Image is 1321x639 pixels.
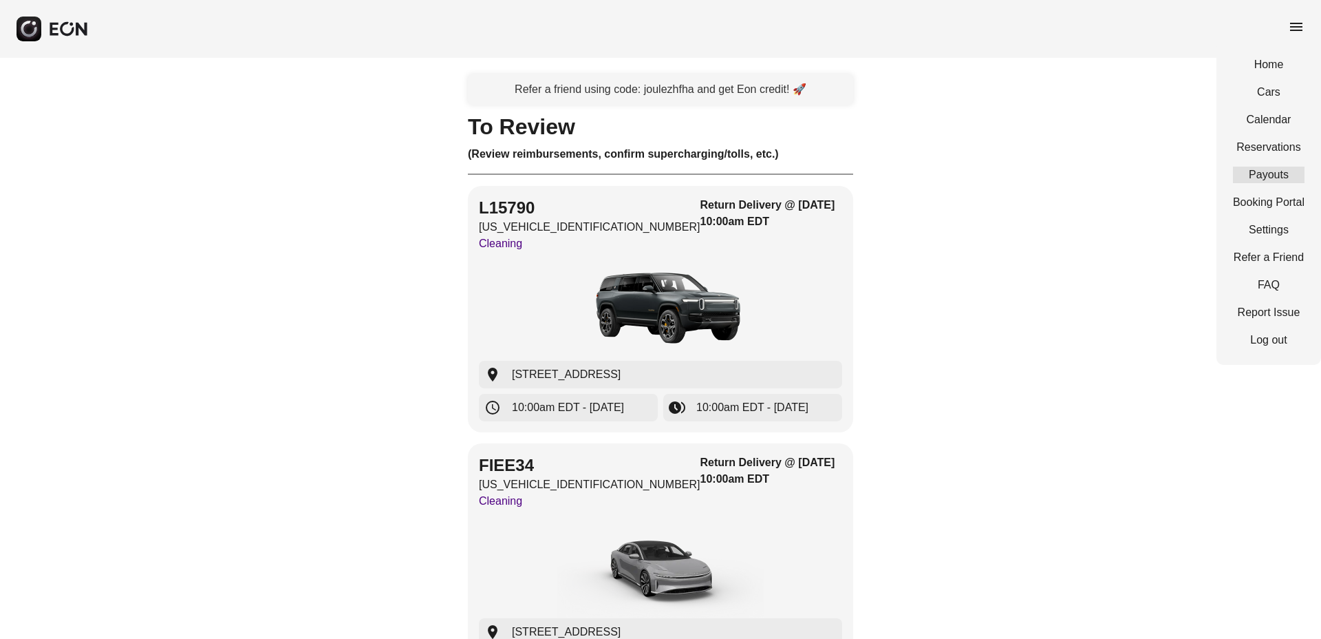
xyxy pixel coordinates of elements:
a: Refer a friend using code: joulezhfha and get Eon credit! 🚀 [468,74,853,105]
h1: To Review [468,118,853,135]
span: menu [1288,19,1304,35]
h3: Return Delivery @ [DATE] 10:00am EDT [700,454,842,488]
a: Home [1233,56,1304,73]
a: Log out [1233,332,1304,348]
a: Cars [1233,84,1304,101]
a: Refer a Friend [1233,249,1304,266]
p: [US_VEHICLE_IDENTIFICATION_NUMBER] [479,476,700,493]
a: Calendar [1233,112,1304,128]
a: Reservations [1233,139,1304,156]
span: 10:00am EDT - [DATE] [512,399,624,416]
a: Report Issue [1233,304,1304,321]
h2: FIEE34 [479,454,700,476]
span: browse_gallery [669,399,685,416]
img: car [557,258,764,361]
span: [STREET_ADDRESS] [512,366,621,383]
h2: L15790 [479,197,700,219]
a: Booking Portal [1233,194,1304,211]
span: schedule [484,399,501,416]
span: location_on [484,366,501,383]
a: Payouts [1233,167,1304,183]
a: Settings [1233,222,1304,238]
p: Cleaning [479,493,700,510]
p: [US_VEHICLE_IDENTIFICATION_NUMBER] [479,219,700,235]
button: L15790[US_VEHICLE_IDENTIFICATION_NUMBER]CleaningReturn Delivery @ [DATE] 10:00am EDTcar[STREET_AD... [468,186,853,432]
span: 10:00am EDT - [DATE] [696,399,808,416]
h3: Return Delivery @ [DATE] 10:00am EDT [700,197,842,230]
p: Cleaning [479,235,700,252]
a: FAQ [1233,277,1304,293]
h3: (Review reimbursements, confirm supercharging/tolls, etc.) [468,146,853,163]
img: car [557,515,764,618]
